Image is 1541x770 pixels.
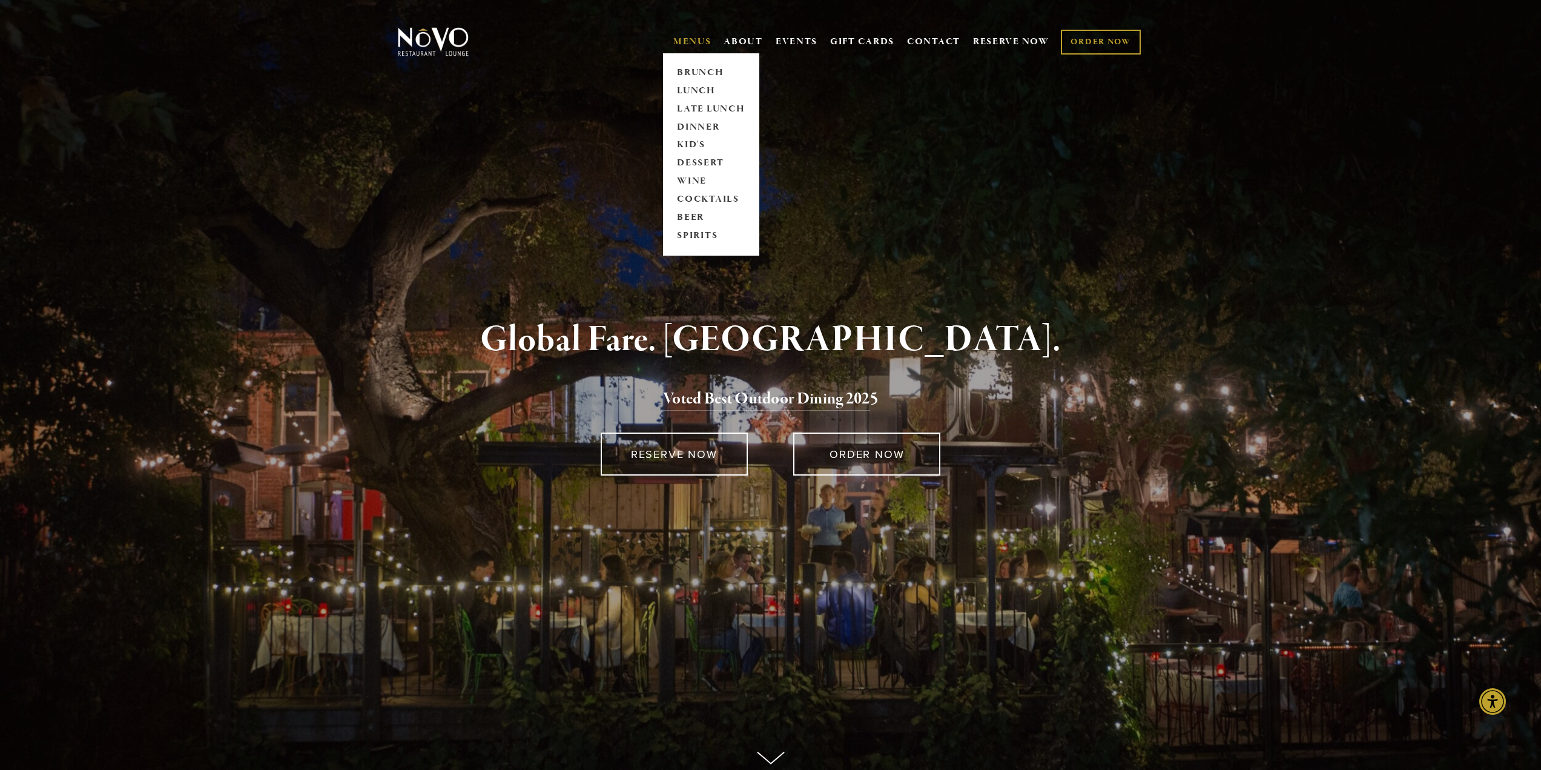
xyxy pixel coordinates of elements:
[418,387,1124,412] h2: 5
[673,136,749,154] a: KID'S
[1061,30,1140,55] a: ORDER NOW
[793,433,940,476] a: ORDER NOW
[663,388,870,411] a: Voted Best Outdoor Dining 202
[673,173,749,191] a: WINE
[973,30,1049,53] a: RESERVE NOW
[776,36,817,48] a: EVENTS
[601,433,748,476] a: RESERVE NOW
[830,30,894,53] a: GIFT CARDS
[673,191,749,209] a: COCKTAILS
[480,317,1061,363] strong: Global Fare. [GEOGRAPHIC_DATA].
[395,27,471,57] img: Novo Restaurant &amp; Lounge
[673,118,749,136] a: DINNER
[673,64,749,82] a: BRUNCH
[907,30,960,53] a: CONTACT
[673,227,749,245] a: SPIRITS
[673,82,749,100] a: LUNCH
[673,100,749,118] a: LATE LUNCH
[673,36,711,48] a: MENUS
[724,36,763,48] a: ABOUT
[673,154,749,173] a: DESSERT
[673,209,749,227] a: BEER
[1479,688,1506,715] div: Accessibility Menu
